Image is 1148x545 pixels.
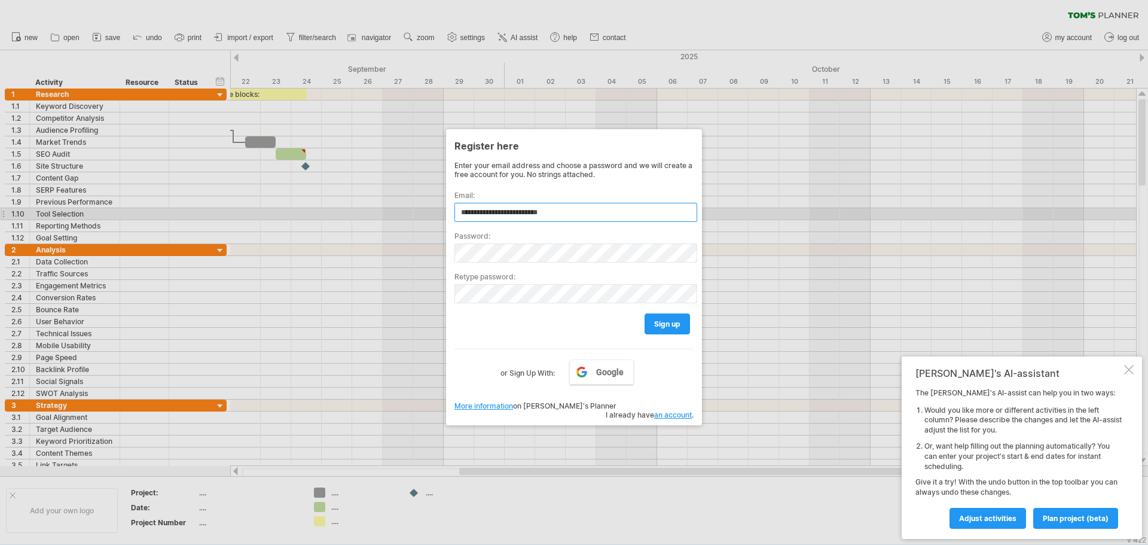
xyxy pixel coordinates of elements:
span: I already have . [606,410,694,419]
div: Register here [454,135,694,156]
div: The [PERSON_NAME]'s AI-assist can help you in two ways: Give it a try! With the undo button in th... [915,388,1122,528]
label: Retype password: [454,272,694,281]
span: sign up [654,319,680,328]
span: plan project (beta) [1043,514,1109,523]
label: Email: [454,191,694,200]
div: Enter your email address and choose a password and we will create a free account for you. No stri... [454,161,694,179]
a: Google [569,360,634,385]
a: More information [454,401,513,410]
label: or Sign Up With: [500,360,555,380]
a: Adjust activities [949,508,1026,529]
span: Adjust activities [959,514,1016,523]
label: Password: [454,232,694,240]
span: on [PERSON_NAME]'s Planner [454,401,616,410]
li: Would you like more or different activities in the left column? Please describe the changes and l... [924,406,1122,436]
a: sign up [645,313,690,334]
a: plan project (beta) [1033,508,1118,529]
li: Or, want help filling out the planning automatically? You can enter your project's start & end da... [924,442,1122,471]
span: Google [596,367,624,377]
div: [PERSON_NAME]'s AI-assistant [915,367,1122,379]
a: an account [654,410,692,419]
